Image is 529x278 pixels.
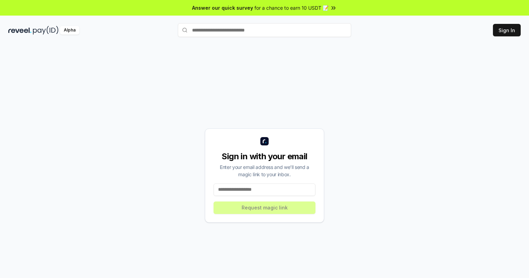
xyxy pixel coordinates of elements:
div: Sign in with your email [214,151,315,162]
span: for a chance to earn 10 USDT 📝 [254,4,329,11]
span: Answer our quick survey [192,4,253,11]
img: reveel_dark [8,26,32,35]
img: logo_small [260,137,269,145]
div: Alpha [60,26,79,35]
img: pay_id [33,26,59,35]
div: Enter your email address and we’ll send a magic link to your inbox. [214,163,315,178]
button: Sign In [493,24,521,36]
